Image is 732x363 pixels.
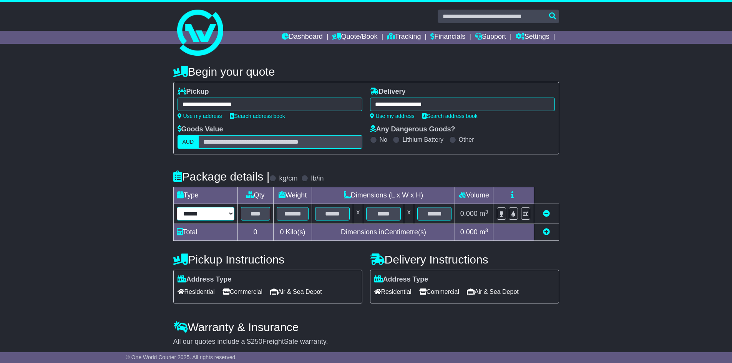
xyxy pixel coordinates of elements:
label: Other [459,136,474,143]
span: 0.000 [460,228,478,236]
td: Dimensions in Centimetre(s) [312,224,455,241]
label: No [380,136,387,143]
td: Type [173,187,237,204]
td: x [353,204,363,224]
span: 0 [280,228,284,236]
td: Volume [455,187,493,204]
a: Remove this item [543,210,550,217]
span: © One World Courier 2025. All rights reserved. [126,354,237,360]
a: Use my address [370,113,415,119]
a: Support [475,31,506,44]
td: Dimensions (L x W x H) [312,187,455,204]
label: Pickup [178,88,209,96]
h4: Pickup Instructions [173,253,362,266]
span: Residential [178,286,215,298]
sup: 3 [485,209,488,215]
td: Total [173,224,237,241]
h4: Warranty & Insurance [173,321,559,333]
label: lb/in [311,174,324,183]
a: Use my address [178,113,222,119]
a: Settings [516,31,549,44]
span: m [480,228,488,236]
span: 0.000 [460,210,478,217]
label: Lithium Battery [402,136,443,143]
a: Search address book [422,113,478,119]
td: Kilo(s) [273,224,312,241]
h4: Begin your quote [173,65,559,78]
span: Residential [374,286,412,298]
h4: Delivery Instructions [370,253,559,266]
label: AUD [178,135,199,149]
td: x [404,204,414,224]
a: Search address book [230,113,285,119]
label: Address Type [178,275,232,284]
span: Air & Sea Depot [270,286,322,298]
h4: Package details | [173,170,270,183]
span: Commercial [222,286,262,298]
span: 250 [251,338,262,345]
span: Commercial [419,286,459,298]
a: Tracking [387,31,421,44]
span: m [480,210,488,217]
a: Add new item [543,228,550,236]
label: Goods Value [178,125,223,134]
label: Address Type [374,275,428,284]
a: Dashboard [282,31,323,44]
td: Weight [273,187,312,204]
div: All our quotes include a $ FreightSafe warranty. [173,338,559,346]
sup: 3 [485,227,488,233]
a: Financials [430,31,465,44]
a: Quote/Book [332,31,377,44]
label: kg/cm [279,174,297,183]
td: 0 [237,224,273,241]
span: Air & Sea Depot [467,286,519,298]
label: Delivery [370,88,406,96]
td: Qty [237,187,273,204]
label: Any Dangerous Goods? [370,125,455,134]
